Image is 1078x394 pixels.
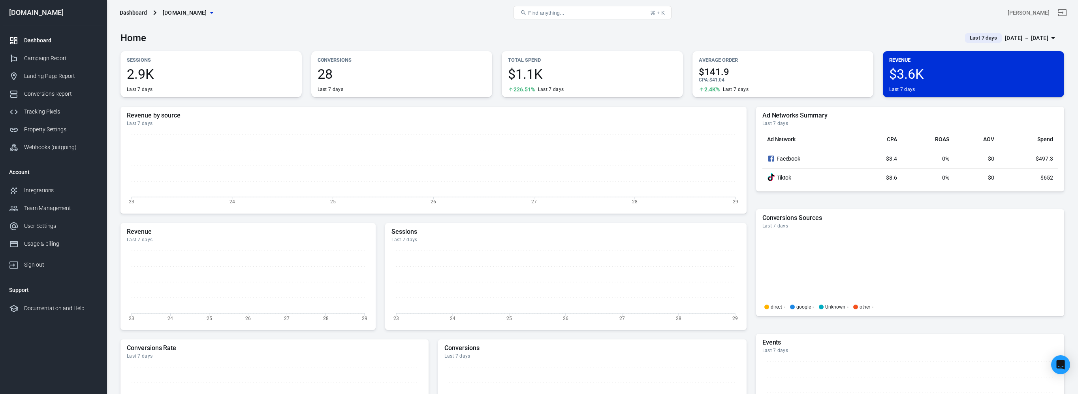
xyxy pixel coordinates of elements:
[699,56,867,64] p: Average Order
[24,90,98,98] div: Conversions Report
[245,315,251,321] tspan: 26
[24,54,98,63] div: Campaign Report
[3,9,104,16] div: [DOMAIN_NAME]
[129,199,134,205] tspan: 23
[886,155,897,162] span: $3.4
[431,199,436,205] tspan: 26
[24,222,98,230] div: User Settings
[3,163,104,182] li: Account
[959,32,1064,45] button: Last 7 days[DATE] － [DATE]
[127,86,152,93] div: Last 7 days
[24,186,98,195] div: Integrations
[847,305,848,309] span: -
[988,174,994,181] span: $0
[733,199,738,205] tspan: 29
[886,174,897,181] span: $8.6
[444,344,740,352] h5: Conversions
[709,77,724,83] span: $41.04
[902,130,954,149] th: ROAS
[3,138,104,156] a: Webhooks (outgoing)
[767,173,852,182] div: Tiktok
[3,199,104,217] a: Team Management
[1036,155,1053,162] span: $497.3
[3,32,104,49] a: Dashboard
[1053,3,1072,22] a: Sign out
[24,304,98,313] div: Documentation and Help
[508,67,677,81] span: $1.1K
[120,9,147,17] div: Dashboard
[889,86,915,93] div: Last 7 days
[767,173,775,182] div: TikTok Ads
[3,67,104,85] a: Landing Page Report
[3,85,104,103] a: Conversions Report
[127,112,740,119] h5: Revenue by source
[723,86,749,93] div: Last 7 days
[796,305,811,309] p: google
[860,305,871,309] p: other
[24,36,98,45] div: Dashboard
[3,121,104,138] a: Property Settings
[3,253,104,274] a: Sign out
[762,112,1058,119] h5: Ad Networks Summary
[1040,174,1053,181] span: $652
[767,154,775,163] svg: Facebook Ads
[563,315,568,321] tspan: 26
[889,56,1058,64] p: Revenue
[650,10,665,16] div: ⌘ + K
[24,72,98,80] div: Landing Page Report
[762,214,1058,222] h5: Conversions Sources
[393,315,399,321] tspan: 23
[942,155,949,162] span: 0%
[330,199,336,205] tspan: 25
[127,120,740,127] div: Last 7 days
[1005,33,1048,43] div: [DATE] － [DATE]
[24,240,98,248] div: Usage & billing
[362,315,367,321] tspan: 29
[3,280,104,299] li: Support
[676,315,681,321] tspan: 28
[813,305,814,309] span: -
[528,10,564,16] span: Find anything...
[762,347,1058,354] div: Last 7 days
[3,217,104,235] a: User Settings
[24,261,98,269] div: Sign out
[3,49,104,67] a: Campaign Report
[318,56,486,64] p: Conversions
[127,237,369,243] div: Last 7 days
[207,315,212,321] tspan: 25
[762,130,857,149] th: Ad Network
[127,228,369,236] h5: Revenue
[1051,355,1070,374] div: Open Intercom Messenger
[1008,9,1050,17] div: Account id: BhKL7z2o
[942,174,949,181] span: 0%
[762,339,1058,347] h5: Events
[323,315,329,321] tspan: 28
[506,315,512,321] tspan: 25
[784,305,785,309] span: -
[531,199,537,205] tspan: 27
[508,56,677,64] p: Total Spend
[120,32,146,44] h3: Home
[24,143,98,152] div: Webhooks (outgoing)
[284,315,290,321] tspan: 27
[167,315,173,321] tspan: 24
[3,235,104,253] a: Usage & billing
[391,228,740,236] h5: Sessions
[704,87,720,92] span: 2.4K%
[24,125,98,134] div: Property Settings
[444,353,740,359] div: Last 7 days
[127,344,422,352] h5: Conversions Rate
[160,6,216,20] button: [DOMAIN_NAME]
[127,56,295,64] p: Sessions
[514,87,535,92] span: 226.51%
[538,86,564,93] div: Last 7 days
[318,67,486,81] span: 28
[967,34,1000,42] span: Last 7 days
[3,182,104,199] a: Integrations
[619,315,625,321] tspan: 27
[954,130,999,149] th: AOV
[762,223,1058,229] div: Last 7 days
[825,305,845,309] p: Unknown
[767,154,852,163] div: Facebook
[732,315,738,321] tspan: 29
